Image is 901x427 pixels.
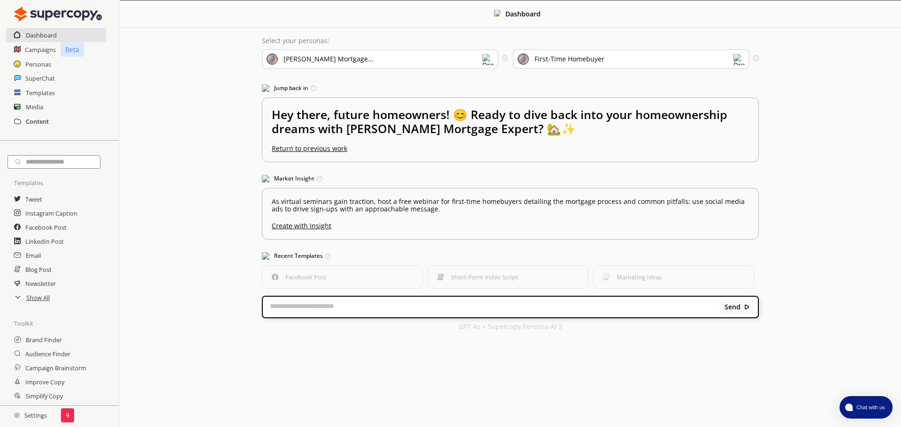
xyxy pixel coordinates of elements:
[272,144,347,153] u: Return to previous work
[25,71,55,85] a: SuperChat
[25,206,77,220] a: Instagram Caption
[593,265,754,289] button: Marketing IdeasMarketing Ideas
[534,55,604,63] div: First-Time Homebuyer
[25,57,51,71] a: Personas
[25,220,67,234] a: Facebook Post
[25,234,64,248] a: LinkedIn Post
[458,323,562,330] p: GPT 4o + Supercopy Persona-AI 3
[317,176,322,181] img: Tooltip Icon
[26,389,63,403] a: Simplify Copy
[272,217,749,230] u: Create with Insight
[25,43,56,57] a: Campaigns
[518,53,529,65] img: Audience Icon
[25,347,70,361] a: Audience Finder
[262,172,759,186] h3: Market Insight
[744,304,750,310] img: Close
[262,81,759,95] h3: Jump back in
[262,249,759,263] h3: Recent Templates
[733,54,745,65] img: Dropdown Icon
[502,55,508,61] img: Tooltip Icon
[262,265,423,289] button: Facebook PostFacebook Post
[26,114,49,128] a: Content
[840,396,893,419] button: atlas-launcher
[25,192,42,206] a: Tweet
[428,265,588,289] button: Short-Form Video ScriptShort-Form Video Script
[753,55,759,61] img: Tooltip Icon
[25,375,64,389] a: Improve Copy
[272,107,749,145] h2: Hey there, future homeowners! 😊 Ready to dive back into your homeownership dreams with [PERSON_NA...
[603,274,610,280] img: Marketing Ideas
[25,277,56,291] a: Newsletter
[325,253,331,259] img: Tooltip Icon
[14,5,102,23] img: Close
[262,84,269,92] img: Jump Back In
[14,412,20,418] img: Close
[26,86,55,100] a: Templates
[272,274,278,280] img: Facebook Post
[311,85,316,91] img: Tooltip Icon
[25,403,62,417] a: Expand Copy
[725,303,741,311] b: Send
[272,198,749,213] p: As virtual seminars gain traction, host a free webinar for first-time homebuyers detailing the mo...
[267,53,278,65] img: Brand Icon
[25,262,52,277] a: Blog Post
[505,9,541,18] b: Dashboard
[26,333,62,347] a: Brand Finder
[853,404,887,411] span: Chat with us
[262,252,269,260] img: Popular Templates
[262,175,269,182] img: Market Insight
[437,274,444,280] img: Short-Form Video Script
[26,28,57,42] a: Dashboard
[482,54,494,65] img: Dropdown Icon
[61,42,84,57] p: Beta
[26,100,43,114] a: Media
[494,10,501,16] img: Close
[66,412,69,419] p: 9
[26,291,50,305] a: Show All
[26,248,41,262] a: Email
[283,55,374,63] div: [PERSON_NAME] Mortgage...
[262,37,759,45] p: Select your personas:
[25,361,86,375] a: Campaign Brainstorm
